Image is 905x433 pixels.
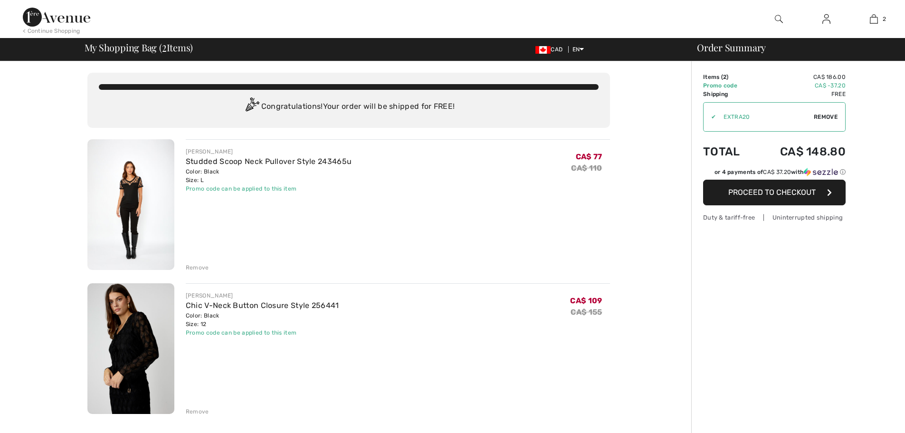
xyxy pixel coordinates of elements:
[754,135,846,168] td: CA$ 148.80
[571,164,602,173] s: CA$ 110
[87,283,174,414] img: Chic V-Neck Button Closure Style 256441
[162,40,167,53] span: 2
[814,113,838,121] span: Remove
[754,90,846,98] td: Free
[703,73,754,81] td: Items ( )
[186,147,352,156] div: [PERSON_NAME]
[186,311,339,328] div: Color: Black Size: 12
[716,103,814,131] input: Promo code
[186,328,339,337] div: Promo code can be applied to this item
[804,168,838,176] img: Sezzle
[535,46,566,53] span: CAD
[703,90,754,98] td: Shipping
[822,13,830,25] img: My Info
[775,13,783,25] img: search the website
[728,188,816,197] span: Proceed to Checkout
[870,13,878,25] img: My Bag
[535,46,551,54] img: Canadian Dollar
[186,407,209,416] div: Remove
[571,308,602,317] s: CA$ 155
[85,43,193,52] span: My Shopping Bag ( Items)
[576,152,602,161] span: CA$ 77
[186,263,209,272] div: Remove
[815,13,838,25] a: Sign In
[186,184,352,193] div: Promo code can be applied to this item
[714,168,846,176] div: or 4 payments of with
[703,180,846,205] button: Proceed to Checkout
[883,15,886,23] span: 2
[23,27,80,35] div: < Continue Shopping
[703,213,846,222] div: Duty & tariff-free | Uninterrupted shipping
[686,43,899,52] div: Order Summary
[754,73,846,81] td: CA$ 186.00
[23,8,90,27] img: 1ère Avenue
[186,291,339,300] div: [PERSON_NAME]
[850,13,897,25] a: 2
[703,135,754,168] td: Total
[754,81,846,90] td: CA$ -37.20
[186,157,352,166] a: Studded Scoop Neck Pullover Style 243465u
[186,301,339,310] a: Chic V-Neck Button Closure Style 256441
[99,97,599,116] div: Congratulations! Your order will be shipped for FREE!
[703,81,754,90] td: Promo code
[186,167,352,184] div: Color: Black Size: L
[703,168,846,180] div: or 4 payments ofCA$ 37.20withSezzle Click to learn more about Sezzle
[570,296,602,305] span: CA$ 109
[242,97,261,116] img: Congratulation2.svg
[704,113,716,121] div: ✔
[87,139,174,270] img: Studded Scoop Neck Pullover Style 243465u
[572,46,584,53] span: EN
[723,74,726,80] span: 2
[763,169,791,175] span: CA$ 37.20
